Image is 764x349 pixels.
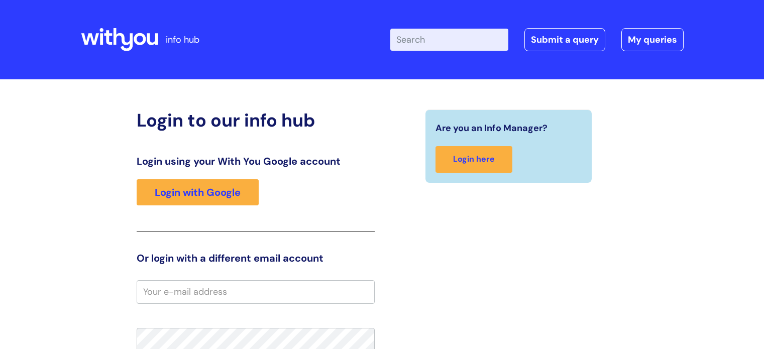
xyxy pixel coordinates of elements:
[137,179,259,205] a: Login with Google
[435,120,548,136] span: Are you an Info Manager?
[524,28,605,51] a: Submit a query
[137,155,375,167] h3: Login using your With You Google account
[435,146,512,173] a: Login here
[137,252,375,264] h3: Or login with a different email account
[166,32,199,48] p: info hub
[137,109,375,131] h2: Login to our info hub
[390,29,508,51] input: Search
[137,280,375,303] input: Your e-mail address
[621,28,684,51] a: My queries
